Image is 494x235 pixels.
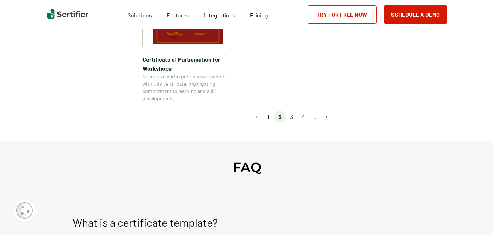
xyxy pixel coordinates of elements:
[16,202,33,219] img: Cookie Popup Icon
[274,111,286,123] li: page 2
[233,159,261,175] h2: FAQ
[73,214,218,231] p: What is a certificate template?
[321,111,332,123] button: Go to next page
[308,5,377,24] a: Try for Free Now
[309,111,321,123] li: page 5
[128,10,152,19] span: Solutions
[47,9,88,19] img: Sertifier | Digital Credentialing Platform
[384,5,447,24] button: Schedule a Demo
[250,12,268,19] span: Pricing
[166,10,189,19] span: Features
[142,55,233,73] span: Certificate of Participation​ for Workshops
[297,111,309,123] li: page 4
[262,111,274,123] li: page 1
[286,111,297,123] li: page 3
[458,200,494,235] iframe: Chat Widget
[204,10,236,19] a: Integrations
[142,73,233,102] span: Recognize participation in workshops with this certificate, highlighting commitment to learning a...
[204,12,236,19] span: Integrations
[250,10,268,19] a: Pricing
[251,111,262,123] button: Go to previous page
